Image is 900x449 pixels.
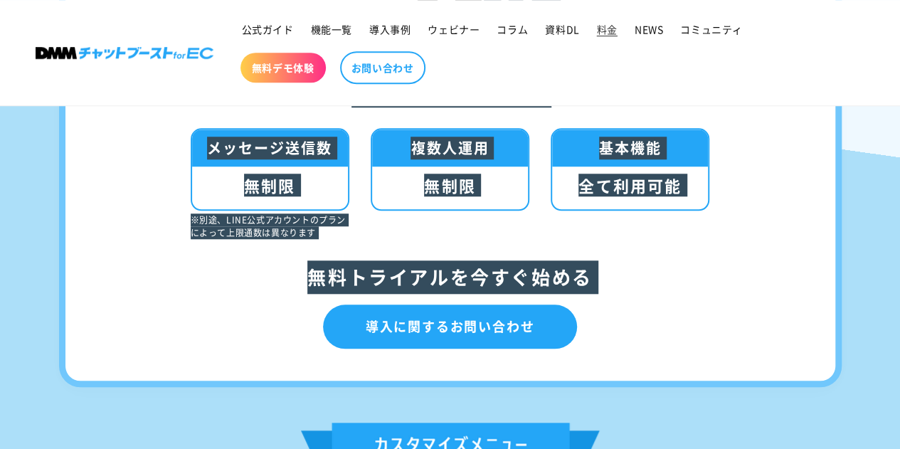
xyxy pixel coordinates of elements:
div: 基本機能 [552,130,708,167]
span: ウェビナー [428,23,480,36]
span: 公式ガイド [242,23,294,36]
p: ※別途、LINE公式アカウントのプランによって上限通数は異なります [191,213,349,239]
img: 株式会社DMM Boost [36,47,213,59]
div: 無制限 [192,167,348,209]
a: 資料DL [536,14,588,44]
a: 料金 [588,14,626,44]
div: 全て利用可能 [552,167,708,209]
a: コラム [488,14,536,44]
a: 無料デモ体験 [240,53,326,83]
a: 導入に関するお問い合わせ [323,305,578,349]
span: 機能一覧 [311,23,352,36]
div: 無制限 [372,167,528,209]
span: NEWS [635,23,663,36]
a: 機能一覧 [302,14,361,44]
a: お問い合わせ [340,51,425,84]
div: メッセージ送信数 [192,130,348,167]
span: コミュニティ [680,23,743,36]
div: 無料トライアルを今すぐ始める [108,260,793,294]
div: 複数人運用 [372,130,528,167]
span: 料金 [597,23,618,36]
a: ウェビナー [419,14,488,44]
a: 公式ガイド [233,14,302,44]
a: NEWS [626,14,672,44]
span: コラム [497,23,528,36]
span: 導入事例 [369,23,411,36]
span: 無料デモ体験 [252,61,314,74]
span: 資料DL [545,23,579,36]
a: コミュニティ [672,14,751,44]
span: お問い合わせ [351,61,414,74]
a: 導入事例 [361,14,419,44]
